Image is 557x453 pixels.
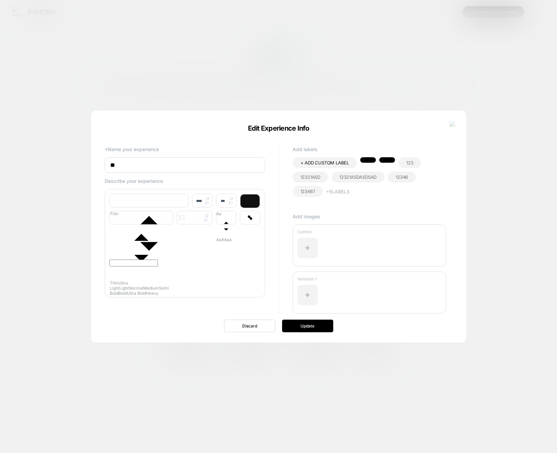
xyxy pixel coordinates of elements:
button: Ordered list [132,228,136,233]
span: transform [216,211,236,242]
button: +5Labels [326,186,350,197]
span: + ADD CUSTOM LABEL [301,160,349,165]
img: close [450,121,456,127]
img: down [205,202,209,204]
span: 12346 [396,174,408,180]
p: Add labels [293,146,446,152]
p: Add images [293,214,446,219]
p: *Name your experience [105,146,265,152]
button: Discard [224,320,275,332]
button: Underline [117,228,121,233]
img: down [229,202,233,204]
img: down [205,219,208,221]
p: Control [297,229,441,234]
button: Bullet list [140,228,144,233]
span: fontWeight [110,211,173,296]
span: 123 [406,160,413,165]
span: Edit Experience Info [248,124,309,132]
img: up [205,197,209,200]
button: Update [282,320,333,332]
span: 12321asdasdsad [339,174,377,180]
span: 123467 [301,189,315,194]
span: 12321asd [301,174,320,180]
img: up [205,214,208,217]
img: up [229,197,233,200]
p: Describe your experience [105,178,265,184]
p: Variation 1 [297,276,441,281]
button: Italic [109,228,114,233]
button: Strike [124,228,129,233]
button: Right to Left [147,228,151,233]
img: line height [179,215,185,220]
